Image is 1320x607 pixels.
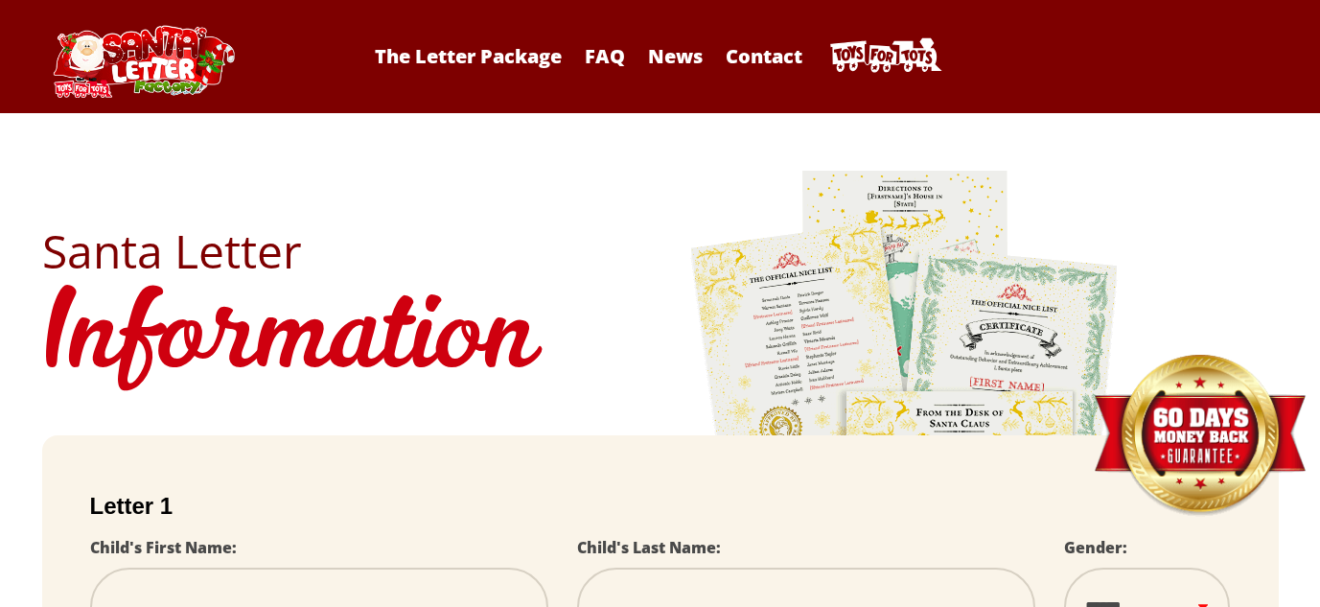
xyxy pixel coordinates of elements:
[1064,537,1127,558] label: Gender:
[90,537,237,558] label: Child's First Name:
[577,537,721,558] label: Child's Last Name:
[90,493,1231,520] h2: Letter 1
[716,43,812,69] a: Contact
[47,25,239,98] img: Santa Letter Logo
[365,43,571,69] a: The Letter Package
[1092,354,1308,518] img: Money Back Guarantee
[575,43,635,69] a: FAQ
[42,228,1279,274] h2: Santa Letter
[42,274,1279,407] h1: Information
[638,43,712,69] a: News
